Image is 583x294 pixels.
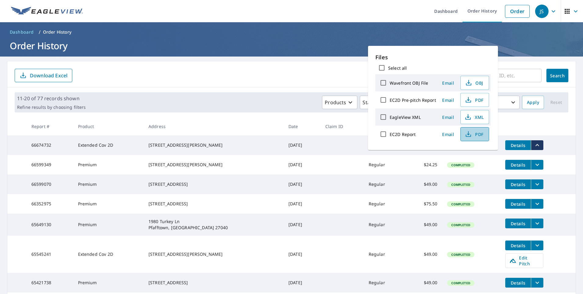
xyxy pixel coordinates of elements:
[27,135,73,155] td: 66674732
[73,214,144,236] td: Premium
[531,140,543,150] button: filesDropdownBtn-66674732
[10,29,34,35] span: Dashboard
[505,253,543,268] a: Edit Pitch
[148,142,279,148] div: [STREET_ADDRESS][PERSON_NAME]
[505,278,531,288] button: detailsBtn-65421738
[73,155,144,175] td: Premium
[15,69,72,82] button: Download Excel
[73,135,144,155] td: Extended Cov 2D
[325,99,346,106] p: Products
[509,201,527,207] span: Details
[438,78,458,88] button: Email
[509,182,527,187] span: Details
[364,175,406,194] td: Regular
[390,80,428,86] label: Wavefront OBJ File
[284,117,320,135] th: Date
[505,160,531,170] button: detailsBtn-66599349
[505,140,531,150] button: detailsBtn-66674732
[406,214,442,236] td: $49.00
[531,241,543,250] button: filesDropdownBtn-65545241
[509,221,527,226] span: Details
[448,252,474,257] span: Completed
[284,155,320,175] td: [DATE]
[509,162,527,168] span: Details
[406,155,442,175] td: $24.25
[364,273,406,292] td: Regular
[390,114,421,120] label: EagleView XML
[148,280,279,286] div: [STREET_ADDRESS]
[546,69,568,82] button: Search
[505,5,530,18] a: Order
[7,27,576,37] nav: breadcrumb
[322,96,357,109] button: Products
[509,243,527,248] span: Details
[284,214,320,236] td: [DATE]
[148,219,279,231] div: 1980 Turkey Ln Pfafftown, [GEOGRAPHIC_DATA] 27040
[406,273,442,292] td: $49.00
[7,27,36,37] a: Dashboard
[27,236,73,273] td: 65545241
[388,65,407,71] label: Select all
[448,202,474,206] span: Completed
[364,117,406,135] th: Delivery
[505,179,531,189] button: detailsBtn-66599070
[360,96,389,109] button: Status
[30,72,67,79] p: Download Excel
[406,194,442,214] td: $75.50
[531,160,543,170] button: filesDropdownBtn-66599349
[73,273,144,292] td: Premium
[148,181,279,187] div: [STREET_ADDRESS]
[505,199,531,209] button: detailsBtn-66352975
[438,112,458,122] button: Email
[505,241,531,250] button: detailsBtn-65545241
[460,127,489,141] button: PDF
[438,95,458,105] button: Email
[73,175,144,194] td: Premium
[438,130,458,139] button: Email
[535,5,549,18] div: JS
[27,155,73,175] td: 66599349
[17,105,86,110] p: Refine results by choosing filters
[39,28,41,36] li: /
[509,142,527,148] span: Details
[284,135,320,155] td: [DATE]
[390,97,436,103] label: EC2D Pre-pitch Report
[464,113,484,121] span: XML
[73,117,144,135] th: Product
[441,97,456,103] span: Email
[73,236,144,273] td: Extended Cov 2D
[375,53,491,61] p: Files
[448,223,474,227] span: Completed
[364,194,406,214] td: Regular
[531,278,543,288] button: filesDropdownBtn-65421738
[448,182,474,187] span: Completed
[531,179,543,189] button: filesDropdownBtn-66599070
[364,214,406,236] td: Regular
[27,117,73,135] th: Report #
[73,194,144,214] td: Premium
[11,7,83,16] img: EV Logo
[464,79,484,86] span: OBJ
[364,135,406,155] td: Regular
[284,175,320,194] td: [DATE]
[148,162,279,168] div: [STREET_ADDRESS][PERSON_NAME]
[441,80,456,86] span: Email
[363,99,377,106] p: Status
[441,131,456,137] span: Email
[464,96,484,104] span: PDF
[148,201,279,207] div: [STREET_ADDRESS]
[551,73,563,79] span: Search
[364,236,406,273] td: Regular
[27,273,73,292] td: 65421738
[284,273,320,292] td: [DATE]
[148,251,279,257] div: [STREET_ADDRESS][PERSON_NAME]
[43,29,72,35] p: Order History
[509,255,539,266] span: Edit Pitch
[320,117,364,135] th: Claim ID
[284,194,320,214] td: [DATE]
[460,93,489,107] button: PDF
[284,236,320,273] td: [DATE]
[7,39,576,52] h1: Order History
[390,131,416,137] label: EC2D Report
[406,175,442,194] td: $49.00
